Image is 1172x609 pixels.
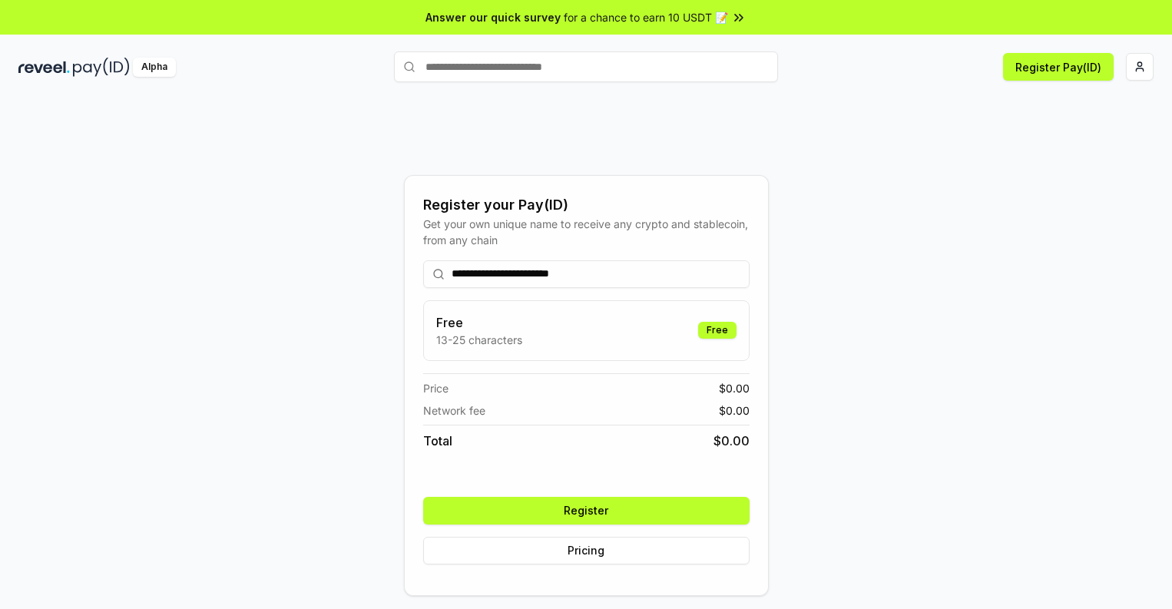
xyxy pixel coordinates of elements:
[425,9,561,25] span: Answer our quick survey
[73,58,130,77] img: pay_id
[564,9,728,25] span: for a chance to earn 10 USDT 📝
[423,380,449,396] span: Price
[436,332,522,348] p: 13-25 characters
[698,322,737,339] div: Free
[436,313,522,332] h3: Free
[719,380,750,396] span: $ 0.00
[719,402,750,419] span: $ 0.00
[713,432,750,450] span: $ 0.00
[423,402,485,419] span: Network fee
[423,194,750,216] div: Register your Pay(ID)
[423,432,452,450] span: Total
[1003,53,1114,81] button: Register Pay(ID)
[133,58,176,77] div: Alpha
[18,58,70,77] img: reveel_dark
[423,537,750,564] button: Pricing
[423,497,750,525] button: Register
[423,216,750,248] div: Get your own unique name to receive any crypto and stablecoin, from any chain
